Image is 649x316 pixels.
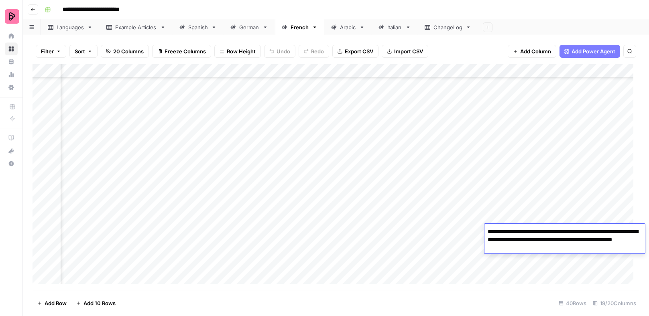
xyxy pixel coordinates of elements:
button: Redo [299,45,329,58]
a: Italian [372,19,418,35]
button: Export CSV [332,45,378,58]
button: What's new? [5,144,18,157]
span: Freeze Columns [165,47,206,55]
button: Freeze Columns [152,45,211,58]
span: Add Row [45,299,67,307]
button: Import CSV [382,45,428,58]
div: Italian [387,23,402,31]
button: Help + Support [5,157,18,170]
span: Import CSV [394,47,423,55]
button: Workspace: Preply [5,6,18,26]
span: Row Height [227,47,256,55]
button: Sort [69,45,98,58]
img: Preply Logo [5,9,19,24]
a: French [275,19,324,35]
div: 19/20 Columns [590,297,639,310]
a: Spanish [173,19,224,35]
a: German [224,19,275,35]
span: Add 10 Rows [83,299,116,307]
a: Usage [5,68,18,81]
div: French [291,23,309,31]
button: Add Row [33,297,71,310]
span: Export CSV [345,47,373,55]
a: Your Data [5,55,18,68]
div: German [239,23,259,31]
div: 40 Rows [555,297,590,310]
div: Arabic [340,23,356,31]
a: Home [5,30,18,43]
span: Undo [277,47,290,55]
button: Row Height [214,45,261,58]
div: What's new? [5,145,17,157]
a: ChangeLog [418,19,478,35]
div: ChangeLog [433,23,462,31]
span: 20 Columns [113,47,144,55]
span: Sort [75,47,85,55]
button: Add Column [508,45,556,58]
button: Filter [36,45,66,58]
div: Example Articles [115,23,157,31]
span: Add Column [520,47,551,55]
button: Add 10 Rows [71,297,120,310]
a: Arabic [324,19,372,35]
button: 20 Columns [101,45,149,58]
a: Example Articles [100,19,173,35]
button: Undo [264,45,295,58]
a: Browse [5,43,18,55]
span: Filter [41,47,54,55]
button: Add Power Agent [559,45,620,58]
span: Redo [311,47,324,55]
span: Add Power Agent [572,47,615,55]
a: Settings [5,81,18,94]
a: Languages [41,19,100,35]
a: AirOps Academy [5,132,18,144]
div: Spanish [188,23,208,31]
div: Languages [57,23,84,31]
